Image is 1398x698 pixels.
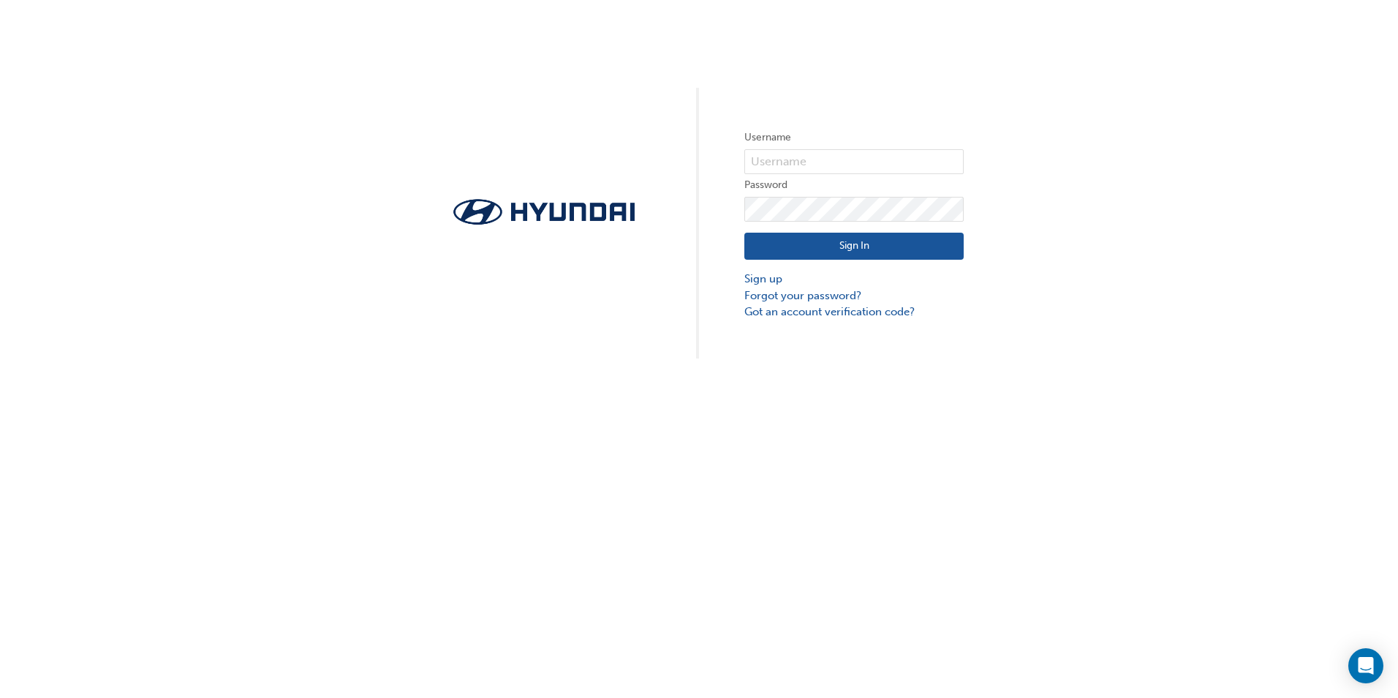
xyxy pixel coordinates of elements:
[434,195,654,229] img: Trak
[1348,648,1383,683] div: Open Intercom Messenger
[744,288,964,304] a: Forgot your password?
[744,304,964,320] a: Got an account verification code?
[744,271,964,288] a: Sign up
[744,176,964,194] label: Password
[744,233,964,260] button: Sign In
[744,149,964,174] input: Username
[744,129,964,146] label: Username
